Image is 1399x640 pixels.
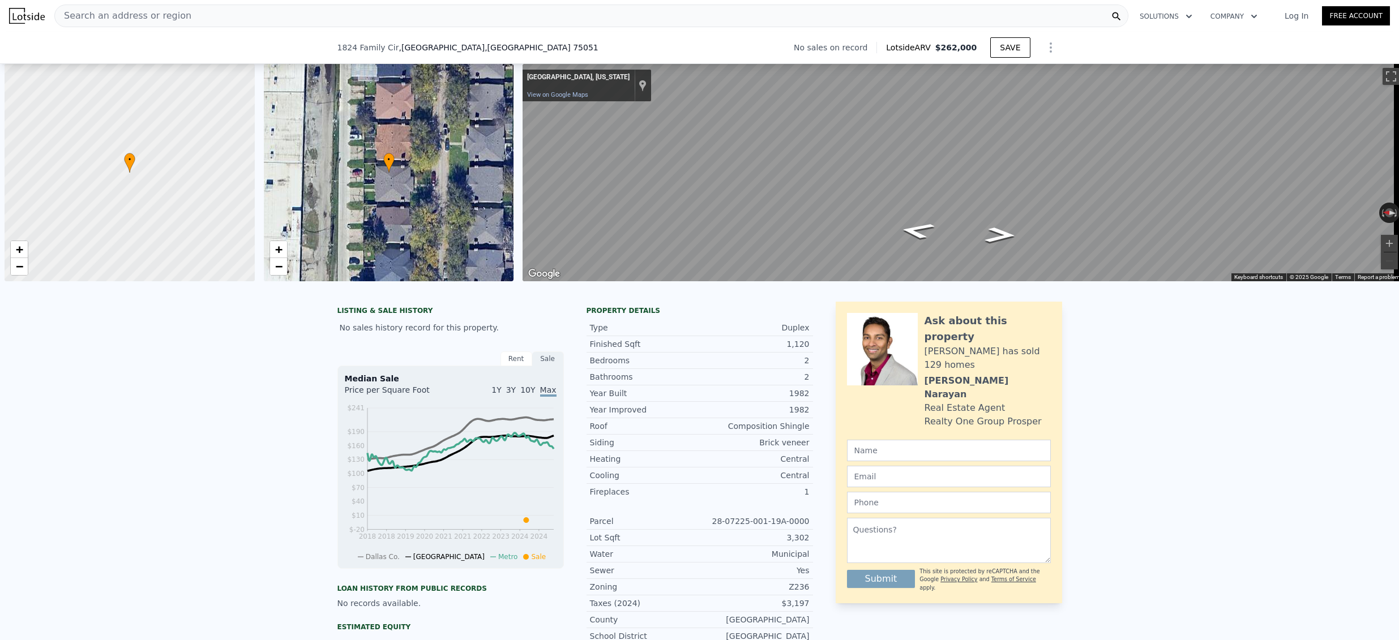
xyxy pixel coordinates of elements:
[337,598,564,609] div: No records available.
[397,532,414,540] tspan: 2019
[378,532,395,540] tspan: 2018
[124,153,135,173] div: •
[919,568,1050,592] div: This site is protected by reCAPTCHA and the Google and apply.
[337,317,564,338] div: No sales history record for this property.
[473,532,490,540] tspan: 2022
[590,565,700,576] div: Sewer
[700,548,810,560] div: Municipal
[1381,235,1398,252] button: Zoom in
[1271,10,1322,22] a: Log In
[847,570,915,588] button: Submit
[270,241,287,258] a: Zoom in
[124,154,135,165] span: •
[700,581,810,592] div: Z236
[9,8,45,24] img: Lotside
[1322,6,1390,25] a: Free Account
[886,42,935,53] span: Lotside ARV
[590,404,700,415] div: Year Improved
[347,456,365,463] tspan: $130
[366,553,400,561] span: Dallas Co.
[925,415,1042,428] div: Realty One Group Prosper
[587,306,813,315] div: Property details
[700,371,810,383] div: 2
[11,241,28,258] a: Zoom in
[639,79,647,92] a: Show location on map
[925,313,1051,345] div: Ask about this property
[492,532,510,540] tspan: 2023
[590,598,700,609] div: Taxes (2024)
[925,374,1051,401] div: [PERSON_NAME] Narayan
[532,351,564,366] div: Sale
[590,388,700,399] div: Year Built
[884,218,949,243] path: Go North
[349,526,364,534] tspan: $-20
[1381,252,1398,269] button: Zoom out
[345,384,451,402] div: Price per Square Foot
[16,259,23,273] span: −
[275,259,282,273] span: −
[590,516,700,527] div: Parcel
[531,553,546,561] span: Sale
[1039,36,1062,59] button: Show Options
[925,345,1051,372] div: [PERSON_NAME] has sold 129 homes
[590,581,700,592] div: Zoning
[590,470,700,481] div: Cooling
[352,512,365,519] tspan: $10
[847,466,1051,487] input: Email
[352,497,365,505] tspan: $40
[435,532,452,540] tspan: 2021
[590,453,700,465] div: Heating
[590,437,700,448] div: Siding
[590,355,700,366] div: Bedrooms
[700,486,810,497] div: 1
[700,322,810,333] div: Duplex
[1379,203,1385,223] button: Rotate counterclockwise
[337,584,564,593] div: Loan history from public records
[530,532,547,540] tspan: 2024
[991,576,1036,582] a: Terms of Service
[590,371,700,383] div: Bathrooms
[700,338,810,350] div: 1,120
[590,532,700,543] div: Lot Sqft
[491,385,501,394] span: 1Y
[352,484,365,492] tspan: $70
[511,532,528,540] tspan: 2024
[498,553,517,561] span: Metro
[700,470,810,481] div: Central
[1234,273,1283,281] button: Keyboard shortcuts
[935,43,977,52] span: $262,000
[925,401,1006,415] div: Real Estate Agent
[590,338,700,350] div: Finished Sqft
[700,598,810,609] div: $3,197
[1201,6,1267,27] button: Company
[940,576,977,582] a: Privacy Policy
[1131,6,1201,27] button: Solutions
[1335,274,1351,280] a: Terms
[590,548,700,560] div: Water
[700,565,810,576] div: Yes
[590,614,700,625] div: County
[413,553,485,561] span: [GEOGRAPHIC_DATA]
[590,420,700,432] div: Roof
[794,42,876,53] div: No sales on record
[520,385,535,394] span: 10Y
[347,428,365,436] tspan: $190
[347,404,365,412] tspan: $241
[700,404,810,415] div: 1982
[700,420,810,432] div: Composition Shingle
[990,37,1030,58] button: SAVE
[454,532,471,540] tspan: 2021
[347,470,365,478] tspan: $100
[506,385,516,394] span: 3Y
[337,306,564,317] div: LISTING & SALE HISTORY
[358,532,376,540] tspan: 2018
[590,322,700,333] div: Type
[700,437,810,448] div: Brick veneer
[275,242,282,256] span: +
[525,267,563,281] a: Open this area in Google Maps (opens a new window)
[540,385,557,397] span: Max
[700,532,810,543] div: 3,302
[972,224,1029,247] path: Go South
[270,258,287,275] a: Zoom out
[337,42,399,53] span: 1824 Family Cir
